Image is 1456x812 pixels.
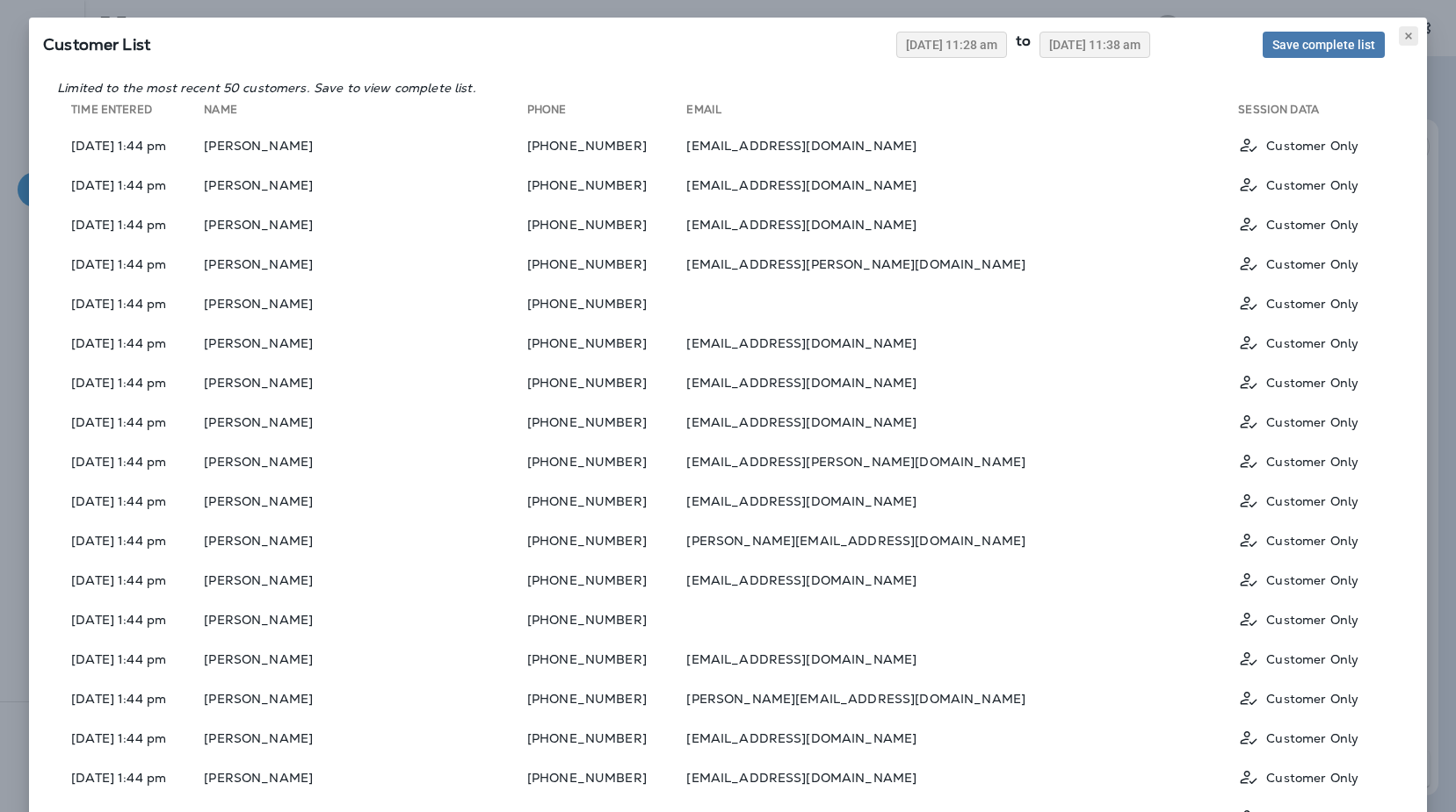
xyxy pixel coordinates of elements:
p: Customer Only [1266,376,1358,390]
td: [PHONE_NUMBER] [527,680,687,716]
td: [PHONE_NUMBER] [527,167,687,203]
td: [DATE] 1:44 pm [57,601,204,637]
td: [PHONE_NUMBER] [527,127,687,163]
td: [PERSON_NAME] [204,246,527,282]
td: [PHONE_NUMBER] [527,364,687,400]
td: [PHONE_NUMBER] [527,522,687,558]
p: Customer Only [1266,139,1358,153]
td: [DATE] 1:44 pm [57,562,204,598]
td: [PHONE_NUMBER] [527,325,687,361]
td: [EMAIL_ADDRESS][DOMAIN_NAME] [686,641,1238,677]
td: [DATE] 1:44 pm [57,443,204,479]
p: Customer Only [1266,731,1358,745]
div: Customer Only [1238,332,1385,354]
p: Customer Only [1266,494,1358,508]
td: [EMAIL_ADDRESS][DOMAIN_NAME] [686,759,1238,795]
td: [PERSON_NAME] [204,759,527,795]
td: [EMAIL_ADDRESS][DOMAIN_NAME] [686,404,1238,440]
div: to [1007,32,1039,58]
td: [DATE] 1:44 pm [57,483,204,519]
td: [PERSON_NAME] [204,522,527,558]
td: [DATE] 1:44 pm [57,641,204,677]
div: Customer Only [1238,292,1385,314]
th: Time Entered [57,103,204,124]
td: [DATE] 1:44 pm [57,680,204,716]
td: [PERSON_NAME] [204,562,527,598]
td: [PERSON_NAME] [204,601,527,637]
td: [PHONE_NUMBER] [527,443,687,479]
div: Customer Only [1238,529,1385,551]
div: Customer Only [1238,134,1385,156]
td: [EMAIL_ADDRESS][PERSON_NAME][DOMAIN_NAME] [686,443,1238,479]
td: [DATE] 1:44 pm [57,127,204,163]
td: [PHONE_NUMBER] [527,246,687,282]
td: [EMAIL_ADDRESS][DOMAIN_NAME] [686,325,1238,361]
td: [PERSON_NAME] [204,325,527,361]
td: [PHONE_NUMBER] [527,759,687,795]
p: Customer Only [1266,573,1358,587]
td: [PERSON_NAME] [204,285,527,321]
th: Session Data [1238,103,1399,124]
div: Customer Only [1238,411,1385,433]
td: [DATE] 1:44 pm [57,206,204,242]
em: Limited to the most recent 50 customers. Save to view complete list. [57,80,476,96]
td: [PERSON_NAME] [204,127,527,163]
div: Customer Only [1238,569,1385,591]
div: Customer Only [1238,253,1385,275]
td: [DATE] 1:44 pm [57,759,204,795]
td: [PHONE_NUMBER] [527,601,687,637]
td: [PHONE_NUMBER] [527,206,687,242]
td: [PHONE_NUMBER] [527,562,687,598]
p: Customer Only [1266,652,1358,666]
td: [EMAIL_ADDRESS][DOMAIN_NAME] [686,562,1238,598]
td: [DATE] 1:44 pm [57,522,204,558]
button: [DATE] 11:38 am [1039,32,1150,58]
span: SQL [43,34,150,54]
p: Customer Only [1266,692,1358,706]
td: [DATE] 1:44 pm [57,167,204,203]
button: [DATE] 11:28 am [896,32,1007,58]
div: Customer Only [1238,213,1385,235]
th: Name [204,103,527,124]
div: Customer Only [1238,648,1385,670]
td: [EMAIL_ADDRESS][DOMAIN_NAME] [686,364,1238,400]
td: [DATE] 1:44 pm [57,720,204,756]
td: [PERSON_NAME] [204,483,527,519]
td: [PHONE_NUMBER] [527,720,687,756]
td: [PHONE_NUMBER] [527,404,687,440]
span: Save complete list [1272,39,1375,51]
p: Customer Only [1266,257,1358,271]
p: Customer Only [1266,771,1358,785]
td: [PHONE_NUMBER] [527,285,687,321]
td: [PERSON_NAME] [204,720,527,756]
div: Customer Only [1238,687,1385,709]
td: [PERSON_NAME] [204,364,527,400]
td: [EMAIL_ADDRESS][DOMAIN_NAME] [686,720,1238,756]
td: [PHONE_NUMBER] [527,641,687,677]
td: [DATE] 1:44 pm [57,364,204,400]
p: Customer Only [1266,297,1358,311]
td: [DATE] 1:44 pm [57,246,204,282]
td: [PHONE_NUMBER] [527,483,687,519]
th: Email [686,103,1238,124]
td: [PERSON_NAME] [204,680,527,716]
td: [EMAIL_ADDRESS][PERSON_NAME][DOMAIN_NAME] [686,246,1238,282]
div: Customer Only [1238,450,1385,472]
td: [PERSON_NAME] [204,167,527,203]
td: [EMAIL_ADDRESS][DOMAIN_NAME] [686,206,1238,242]
td: [PERSON_NAME] [204,206,527,242]
p: Customer Only [1266,534,1358,548]
td: [EMAIL_ADDRESS][DOMAIN_NAME] [686,483,1238,519]
p: Customer Only [1266,455,1358,469]
td: [PERSON_NAME][EMAIL_ADDRESS][DOMAIN_NAME] [686,680,1238,716]
p: Customer Only [1266,415,1358,429]
td: [PERSON_NAME][EMAIL_ADDRESS][DOMAIN_NAME] [686,522,1238,558]
td: [DATE] 1:44 pm [57,285,204,321]
td: [DATE] 1:44 pm [57,404,204,440]
div: Customer Only [1238,766,1385,788]
td: [EMAIL_ADDRESS][DOMAIN_NAME] [686,127,1238,163]
span: [DATE] 11:28 am [906,39,997,51]
p: Customer Only [1266,336,1358,350]
span: [DATE] 11:38 am [1049,39,1141,51]
button: Save complete list [1263,32,1385,58]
